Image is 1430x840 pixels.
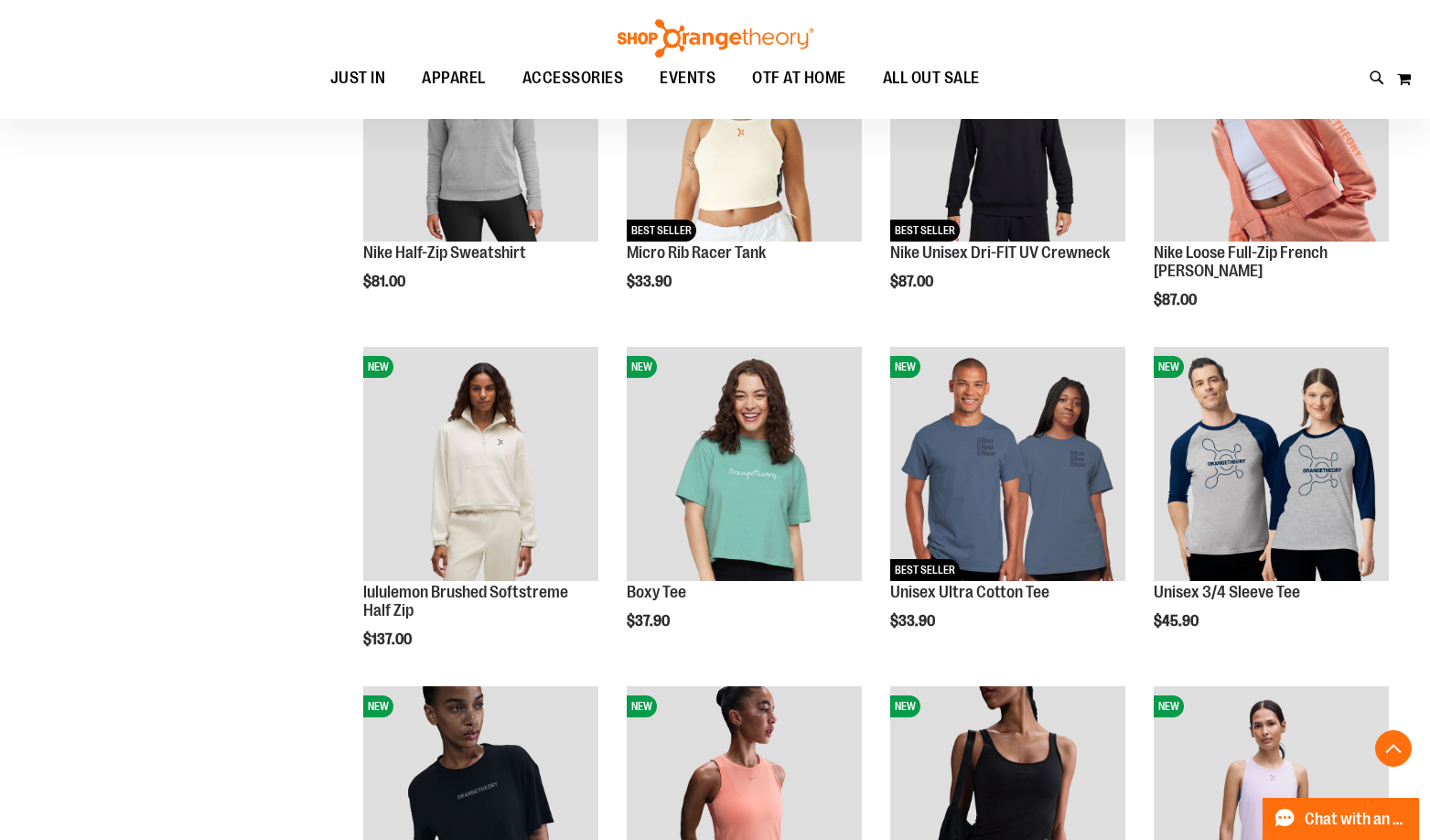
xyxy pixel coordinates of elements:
a: lululemon Brushed Softstreme Half ZipNEW [363,347,598,585]
img: Shop Orangetheory [615,19,816,58]
span: $37.90 [627,613,672,630]
span: NEW [363,356,393,378]
img: Nike Half-Zip Sweatshirt [363,7,598,242]
span: $137.00 [363,631,414,648]
a: Unisex 3/4 Sleeve Tee [1154,583,1300,601]
a: Unisex Ultra Cotton Tee [890,583,1049,601]
a: lululemon Brushed Softstreme Half Zip [363,583,568,619]
span: OTF AT HOME [752,58,846,99]
img: Unisex 3/4 Sleeve Tee [1154,347,1389,582]
a: Nike Loose Full-Zip French [PERSON_NAME] [1154,243,1328,280]
span: NEW [890,356,920,378]
button: Back To Top [1375,730,1412,767]
span: NEW [627,356,657,378]
span: BEST SELLER [890,559,960,581]
div: product [618,338,871,676]
a: Boxy TeeNEW [627,347,862,585]
span: NEW [363,695,393,717]
span: ACCESSORIES [522,58,624,99]
a: Unisex 3/4 Sleeve TeeNEW [1154,347,1389,585]
span: $45.90 [1154,613,1201,630]
span: EVENTS [660,58,715,99]
img: Nike Unisex Dri-FIT UV Crewneck [890,7,1125,242]
span: JUST IN [330,58,386,99]
span: NEW [627,695,657,717]
span: $33.90 [627,274,674,290]
button: Chat with an Expert [1263,798,1420,840]
span: $87.00 [890,274,936,290]
span: $87.00 [1154,292,1199,308]
a: Micro Rib Racer TankNEWBEST SELLER [627,7,862,245]
img: Nike Loose Full-Zip French Terry Hoodie [1154,7,1389,242]
a: Unisex Ultra Cotton TeeNEWBEST SELLER [890,347,1125,585]
span: $33.90 [890,613,938,630]
span: ALL OUT SALE [883,58,980,99]
span: NEW [1154,356,1184,378]
span: $81.00 [363,274,408,290]
span: NEW [1154,695,1184,717]
a: Nike Half-Zip Sweatshirt [363,243,526,262]
a: Nike Unisex Dri-FIT UV CrewneckNEWBEST SELLER [890,7,1125,245]
img: Unisex Ultra Cotton Tee [890,347,1125,582]
a: Nike Unisex Dri-FIT UV Crewneck [890,243,1110,262]
img: Micro Rib Racer Tank [627,7,862,242]
img: lululemon Brushed Softstreme Half Zip [363,347,598,582]
div: product [881,338,1134,676]
a: Nike Loose Full-Zip French Terry HoodieNEW [1154,7,1389,245]
span: NEW [890,695,920,717]
span: BEST SELLER [627,220,696,242]
a: Nike Half-Zip SweatshirtNEW [363,7,598,245]
a: Micro Rib Racer Tank [627,243,766,262]
a: Boxy Tee [627,583,686,601]
span: BEST SELLER [890,220,960,242]
img: Boxy Tee [627,347,862,582]
div: product [1145,338,1398,676]
div: product [354,338,607,695]
span: APPAREL [422,58,486,99]
span: Chat with an Expert [1305,811,1408,828]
